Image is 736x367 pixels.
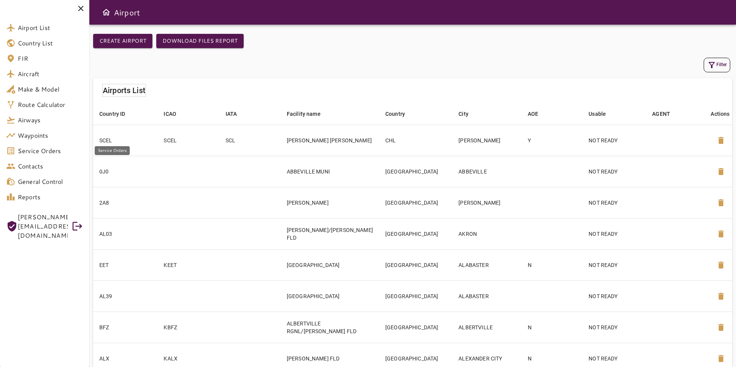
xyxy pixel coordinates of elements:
span: Waypoints [18,131,83,140]
span: Facility name [287,109,331,118]
td: ABBEVILLE MUNI [281,156,379,187]
p: NOT READY [589,137,640,144]
span: Country ID [99,109,135,118]
td: [PERSON_NAME] [452,187,522,218]
p: NOT READY [589,355,640,362]
span: IATA [226,109,247,118]
td: [GEOGRAPHIC_DATA] [379,312,452,343]
td: [GEOGRAPHIC_DATA] [281,249,379,280]
span: General Control [18,177,83,186]
div: Service Orders [95,146,130,155]
td: [PERSON_NAME] [281,187,379,218]
span: Reports [18,192,83,202]
span: Usable [589,109,616,118]
p: NOT READY [589,292,640,300]
div: AGENT [652,109,670,118]
span: AGENT [652,109,680,118]
div: Country ID [99,109,125,118]
div: City [458,109,468,118]
button: Delete Airport [712,225,730,243]
div: IATA [226,109,237,118]
span: AOE [528,109,548,118]
td: AKRON [452,218,522,249]
td: [PERSON_NAME] [452,125,522,156]
span: ICAO [164,109,186,118]
button: Delete Airport [712,194,730,212]
span: delete [716,229,726,239]
span: Make & Model [18,85,83,94]
div: Usable [589,109,606,118]
span: Airport List [18,23,83,32]
td: [PERSON_NAME] [PERSON_NAME] [281,125,379,156]
td: ALABASTER [452,280,522,312]
span: delete [716,198,726,207]
h6: Airport [114,6,140,18]
td: [GEOGRAPHIC_DATA] [379,156,452,187]
td: N [522,312,582,343]
td: [GEOGRAPHIC_DATA] [379,187,452,218]
td: N [522,249,582,280]
td: Y [522,125,582,156]
td: [GEOGRAPHIC_DATA] [379,280,452,312]
td: [GEOGRAPHIC_DATA] [379,249,452,280]
button: Create airport [93,34,152,48]
span: Service Orders [18,146,83,155]
td: ABBEVILLE [452,156,522,187]
td: 2A8 [93,187,157,218]
span: Country List [18,38,83,48]
span: Country [385,109,415,118]
span: [PERSON_NAME][EMAIL_ADDRESS][DOMAIN_NAME] [18,212,68,240]
div: Country [385,109,405,118]
td: AL03 [93,218,157,249]
button: Delete Airport [712,256,730,274]
p: NOT READY [589,230,640,238]
div: AOE [528,109,538,118]
td: BFZ [93,312,157,343]
span: FIR [18,54,83,63]
p: NOT READY [589,199,640,207]
span: Airways [18,115,83,125]
button: Download Files Report [156,34,244,48]
h6: Airports List [103,84,146,97]
td: SCEL [157,125,219,156]
button: Filter [704,58,730,72]
span: Aircraft [18,69,83,78]
td: [GEOGRAPHIC_DATA] [281,280,379,312]
button: Delete Airport [712,131,730,150]
span: delete [716,260,726,270]
button: Delete Airport [712,318,730,337]
td: [PERSON_NAME]/[PERSON_NAME] FLD [281,218,379,249]
p: NOT READY [589,324,640,331]
td: ALBERTVILLE RGNL/[PERSON_NAME] FLD [281,312,379,343]
button: Delete Airport [712,162,730,181]
span: Route Calculator [18,100,83,109]
span: delete [716,323,726,332]
td: SCL [219,125,281,156]
td: ALBERTVILLE [452,312,522,343]
td: KBFZ [157,312,219,343]
td: EET [93,249,157,280]
span: Contacts [18,162,83,171]
div: ICAO [164,109,176,118]
button: Delete Airport [712,287,730,305]
td: [GEOGRAPHIC_DATA] [379,218,452,249]
span: City [458,109,478,118]
td: SCEL [93,125,157,156]
div: Facility name [287,109,321,118]
td: CHL [379,125,452,156]
span: delete [716,292,726,301]
p: NOT READY [589,168,640,175]
button: Open drawer [99,5,114,20]
td: AL39 [93,280,157,312]
td: 0J0 [93,156,157,187]
p: NOT READY [589,261,640,269]
span: delete [716,136,726,145]
td: ALABASTER [452,249,522,280]
span: delete [716,354,726,363]
td: KEET [157,249,219,280]
span: delete [716,167,726,176]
